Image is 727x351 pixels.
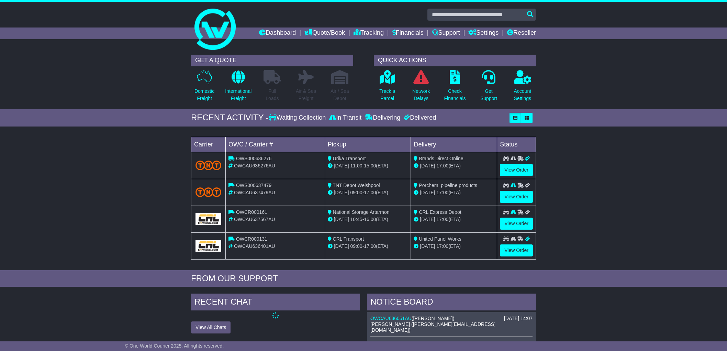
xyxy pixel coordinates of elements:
[350,190,362,195] span: 09:00
[420,243,435,249] span: [DATE]
[379,88,395,102] p: Track a Parcel
[350,217,362,222] span: 10:45
[333,236,364,242] span: CRL Transport
[234,163,275,168] span: OWCAU636276AU
[412,70,430,106] a: NetworkDelays
[234,243,275,249] span: OWCAU636401AU
[411,137,497,152] td: Delivery
[191,294,360,312] div: RECENT CHAT
[304,28,345,39] a: Quote/Book
[420,163,435,168] span: [DATE]
[370,316,412,321] a: OWCAU636051AU
[194,70,215,106] a: DomesticFreight
[331,88,349,102] p: Air / Sea Depot
[374,55,536,66] div: QUICK ACTIONS
[497,137,536,152] td: Status
[507,28,536,39] a: Reseller
[191,55,353,66] div: GET A QUOTE
[354,28,384,39] a: Tracking
[420,217,435,222] span: [DATE]
[328,162,408,169] div: - (ETA)
[419,183,477,188] span: Porchem pipeline products
[500,218,533,230] a: View Order
[436,217,448,222] span: 17:00
[413,316,453,321] span: [PERSON_NAME]
[225,88,251,102] p: International Freight
[236,156,272,161] span: OWS000636276
[350,163,362,168] span: 11:00
[195,161,221,170] img: TNT_Domestic.png
[325,137,411,152] td: Pickup
[333,183,380,188] span: TNT Depot Welshpool
[420,190,435,195] span: [DATE]
[414,189,494,196] div: (ETA)
[436,243,448,249] span: 17:00
[350,243,362,249] span: 09:00
[195,240,221,252] img: GetCarrierServiceLogo
[370,316,533,321] div: ( )
[226,137,325,152] td: OWC / Carrier #
[414,243,494,250] div: (ETA)
[296,88,316,102] p: Air & Sea Freight
[191,113,269,123] div: RECENT ACTIVITY -
[195,187,221,197] img: TNT_Domestic.png
[514,88,532,102] p: Account Settings
[264,88,281,102] p: Full Loads
[504,316,533,321] div: [DATE] 14:07
[328,243,408,250] div: - (ETA)
[444,88,466,102] p: Check Financials
[436,190,448,195] span: 17:00
[234,217,275,222] span: OWCAU637567AU
[194,88,214,102] p: Domestic Freight
[259,28,296,39] a: Dashboard
[328,189,408,196] div: - (ETA)
[125,343,224,349] span: © One World Courier 2025. All rights reserved.
[514,70,532,106] a: AccountSettings
[444,70,466,106] a: CheckFinancials
[370,321,495,333] span: [PERSON_NAME] ([PERSON_NAME][EMAIL_ADDRESS][DOMAIN_NAME])
[500,164,533,176] a: View Order
[234,190,275,195] span: OWCAU637479AU
[432,28,460,39] a: Support
[327,114,363,122] div: In Transit
[414,162,494,169] div: (ETA)
[236,183,272,188] span: OWS000637479
[364,243,376,249] span: 17:00
[364,217,376,222] span: 16:00
[364,163,376,168] span: 15:00
[379,70,395,106] a: Track aParcel
[402,114,436,122] div: Delivered
[334,190,349,195] span: [DATE]
[334,163,349,168] span: [DATE]
[334,243,349,249] span: [DATE]
[334,217,349,222] span: [DATE]
[333,209,390,215] span: National Storage Artarmon
[412,88,430,102] p: Network Delays
[419,236,461,242] span: United Panel Works
[468,28,499,39] a: Settings
[363,114,402,122] div: Delivering
[414,216,494,223] div: (ETA)
[333,156,366,161] span: Urika Transport
[191,321,231,333] button: View All Chats
[500,244,533,256] a: View Order
[480,88,497,102] p: Get Support
[367,294,536,312] div: NOTICE BOARD
[500,191,533,203] a: View Order
[480,70,497,106] a: GetSupport
[419,156,463,161] span: Brands Direct Online
[236,209,267,215] span: OWCR000161
[392,28,424,39] a: Financials
[269,114,327,122] div: Waiting Collection
[225,70,252,106] a: InternationalFreight
[191,274,536,284] div: FROM OUR SUPPORT
[236,236,267,242] span: OWCR000131
[328,216,408,223] div: - (ETA)
[436,163,448,168] span: 17:00
[195,213,221,225] img: GetCarrierServiceLogo
[364,190,376,195] span: 17:00
[191,137,226,152] td: Carrier
[419,209,461,215] span: CRL Express Depot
